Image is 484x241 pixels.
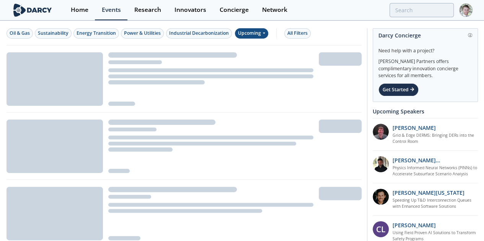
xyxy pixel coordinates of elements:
[7,28,33,39] button: Oil & Gas
[378,54,472,79] div: [PERSON_NAME] Partners offers complimentary innovation concierge services for all members.
[393,197,478,210] a: Speeding Up T&D Interconnection Queues with Enhanced Software Solutions
[393,165,478,177] a: Physics Informed Neural Networks (PINNs) to Accelerate Subsurface Scenario Analysis
[393,189,464,197] p: [PERSON_NAME][US_STATE]
[134,7,161,13] div: Research
[373,189,389,205] img: 1b183925-147f-4a47-82c9-16eeeed5003c
[378,83,419,96] div: Get Started
[373,105,478,118] div: Upcoming Speakers
[166,28,232,39] button: Industrial Decarbonization
[169,30,229,37] div: Industrial Decarbonization
[220,7,249,13] div: Concierge
[38,30,68,37] div: Sustainability
[121,28,164,39] button: Power & Utilities
[77,30,116,37] div: Energy Transition
[389,3,454,17] input: Advanced Search
[284,28,311,39] button: All Filters
[71,7,88,13] div: Home
[459,3,473,17] img: Profile
[373,221,389,237] div: CL
[102,7,121,13] div: Events
[235,28,268,39] div: Upcoming
[10,30,30,37] div: Oil & Gas
[373,156,389,172] img: 20112e9a-1f67-404a-878c-a26f1c79f5da
[12,3,54,17] img: logo-wide.svg
[468,33,472,37] img: information.svg
[393,221,436,229] p: [PERSON_NAME]
[174,7,206,13] div: Innovators
[378,29,472,42] div: Darcy Concierge
[35,28,72,39] button: Sustainability
[393,133,478,145] a: Grid & Edge DERMS: Bringing DERs into the Control Room
[373,124,389,140] img: accc9a8e-a9c1-4d58-ae37-132228efcf55
[262,7,287,13] div: Network
[393,156,478,164] p: [PERSON_NAME] [PERSON_NAME]
[73,28,119,39] button: Energy Transition
[393,124,436,132] p: [PERSON_NAME]
[124,30,161,37] div: Power & Utilities
[378,42,472,54] div: Need help with a project?
[287,30,308,37] div: All Filters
